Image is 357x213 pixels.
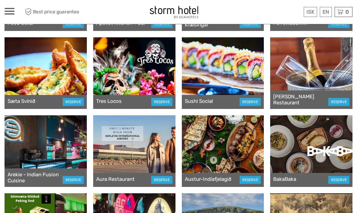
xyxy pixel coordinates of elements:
[8,171,63,184] a: Arekie - Indian Fusion Cuisine
[151,98,172,106] a: RESERVE
[328,176,349,184] a: RESERVE
[63,176,84,184] a: RESERVE
[63,98,84,106] a: RESERVE
[240,98,261,106] a: RESERVE
[8,11,68,15] p: We're away right now. Please check back later!
[320,7,332,17] div: EN
[70,9,77,17] button: Open LiveChat chat widget
[96,176,135,182] a: Aura Restaurant
[24,7,92,17] span: Best price guarantee
[306,9,314,15] span: ISK
[328,98,349,106] a: RESERVE
[8,98,35,104] a: Sæta Svínið
[273,176,296,182] a: BakaBaka
[185,176,231,182] a: Austur-Indíafjelagið
[240,176,261,184] a: RESERVE
[150,6,198,18] img: 100-ccb843ef-9ccf-4a27-8048-e049ba035d15_logo_small.jpg
[273,93,328,106] a: [PERSON_NAME] Restaurant
[345,9,350,15] span: 0
[151,176,172,184] a: RESERVE
[96,98,122,104] a: Tres Locos
[185,98,213,104] a: Sushi Social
